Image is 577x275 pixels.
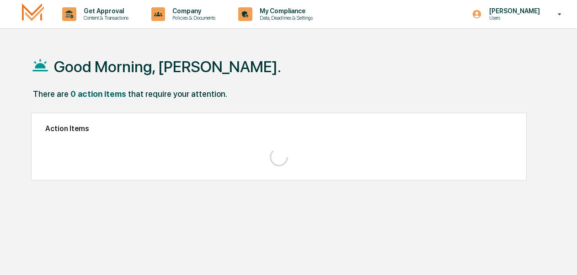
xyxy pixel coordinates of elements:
[482,15,545,21] p: Users
[22,3,44,25] img: logo
[165,15,220,21] p: Policies & Documents
[252,7,317,15] p: My Compliance
[70,89,126,99] div: 0 action items
[45,124,513,133] h2: Action Items
[76,7,133,15] p: Get Approval
[33,89,69,99] div: There are
[252,15,317,21] p: Data, Deadlines & Settings
[165,7,220,15] p: Company
[128,89,227,99] div: that require your attention.
[54,58,281,76] h1: Good Morning, [PERSON_NAME].
[76,15,133,21] p: Content & Transactions
[482,7,545,15] p: [PERSON_NAME]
